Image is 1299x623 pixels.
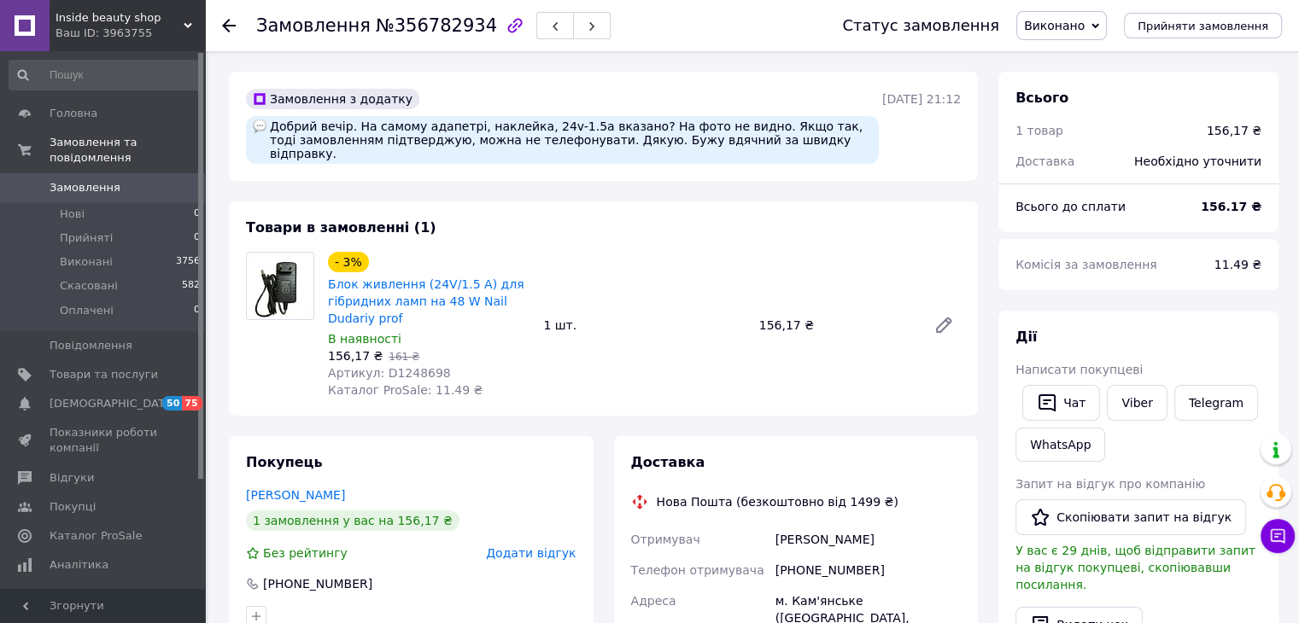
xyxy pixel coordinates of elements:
span: Доставка [1015,154,1074,168]
span: Відгуки [50,470,94,486]
span: У вас є 29 днів, щоб відправити запит на відгук покупцеві, скопіювавши посилання. [1015,544,1255,591]
span: 11.49 ₴ [1214,258,1261,271]
span: Нові [60,207,85,222]
button: Чат [1022,385,1100,421]
span: Каталог ProSale [50,528,142,544]
span: 75 [182,396,202,410]
span: Прийняті [60,230,113,246]
button: Прийняти замовлення [1124,13,1282,38]
a: Блок живлення (24V/1.5 А) для гібридних ламп на 48 W Nail Dudariy prof [328,277,524,325]
div: 156,17 ₴ [1207,122,1261,139]
span: Дії [1015,329,1037,345]
span: Inside beauty shop [56,10,184,26]
span: 161 ₴ [389,351,419,363]
span: Замовлення [256,15,371,36]
div: Нова Пошта (безкоштовно від 1499 ₴) [652,493,903,510]
span: [DEMOGRAPHIC_DATA] [50,396,176,411]
span: Запит на відгук про компанію [1015,477,1205,491]
span: Отримувач [631,533,700,546]
span: Товари та послуги [50,367,158,382]
span: 582 [182,278,200,294]
span: Додати відгук [486,546,576,560]
span: №356782934 [376,15,497,36]
span: Прийняти замовлення [1138,20,1268,32]
div: [PERSON_NAME] [772,524,964,555]
div: Повернутися назад [222,17,236,34]
a: Редагувати [927,308,961,342]
span: 0 [194,207,200,222]
div: [PHONE_NUMBER] [261,575,374,592]
span: Артикул: D1248698 [328,366,451,380]
span: 3756 [176,254,200,270]
img: Блок живлення (24V/1.5 А) для гібридних ламп на 48 W Nail Dudariy prof [249,253,311,319]
input: Пошук [9,60,202,90]
div: Добрий вечір. На самому адапетрі, наклейка, 24v-1.5a вказано? На фото не видно. Якщо так, тоді за... [246,116,879,164]
span: Аналітика [50,557,108,573]
span: Показники роботи компанії [50,425,158,456]
button: Скопіювати запит на відгук [1015,499,1246,535]
a: WhatsApp [1015,428,1105,462]
div: Ваш ID: 3963755 [56,26,205,41]
span: Виконано [1024,19,1085,32]
b: 156.17 ₴ [1201,200,1261,213]
a: Viber [1107,385,1167,421]
span: Комісія за замовлення [1015,258,1157,271]
time: [DATE] 21:12 [882,92,961,106]
span: Телефон отримувача [631,563,764,577]
a: Telegram [1174,385,1258,421]
span: Каталог ProSale: 11.49 ₴ [328,383,483,397]
span: Скасовані [60,278,118,294]
span: Управління сайтом [50,586,158,617]
div: Необхідно уточнити [1124,143,1272,180]
div: Замовлення з додатку [246,89,419,109]
span: Замовлення [50,180,120,195]
span: Замовлення та повідомлення [50,135,205,166]
span: Адреса [631,594,676,608]
span: Товари в замовленні (1) [246,219,436,236]
img: :speech_balloon: [253,119,266,133]
span: Оплачені [60,303,114,318]
span: Без рейтингу [263,546,348,560]
button: Чат з покупцем [1261,519,1295,553]
span: 0 [194,230,200,246]
span: 50 [162,396,182,410]
div: - 3% [328,252,369,272]
span: 0 [194,303,200,318]
span: В наявності [328,332,401,346]
span: Всього [1015,90,1068,106]
span: Покупці [50,499,96,515]
span: Покупець [246,454,323,470]
div: 156,17 ₴ [752,313,920,337]
div: [PHONE_NUMBER] [772,555,964,585]
div: Статус замовлення [842,17,999,34]
div: 1 шт. [536,313,752,337]
span: Повідомлення [50,338,132,353]
span: Доставка [631,454,705,470]
a: [PERSON_NAME] [246,488,345,502]
span: 1 товар [1015,124,1063,137]
span: Всього до сплати [1015,200,1126,213]
span: Виконані [60,254,113,270]
div: 1 замовлення у вас на 156,17 ₴ [246,510,459,531]
span: Головна [50,106,97,121]
span: 156,17 ₴ [328,349,383,363]
span: Написати покупцеві [1015,363,1143,376]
